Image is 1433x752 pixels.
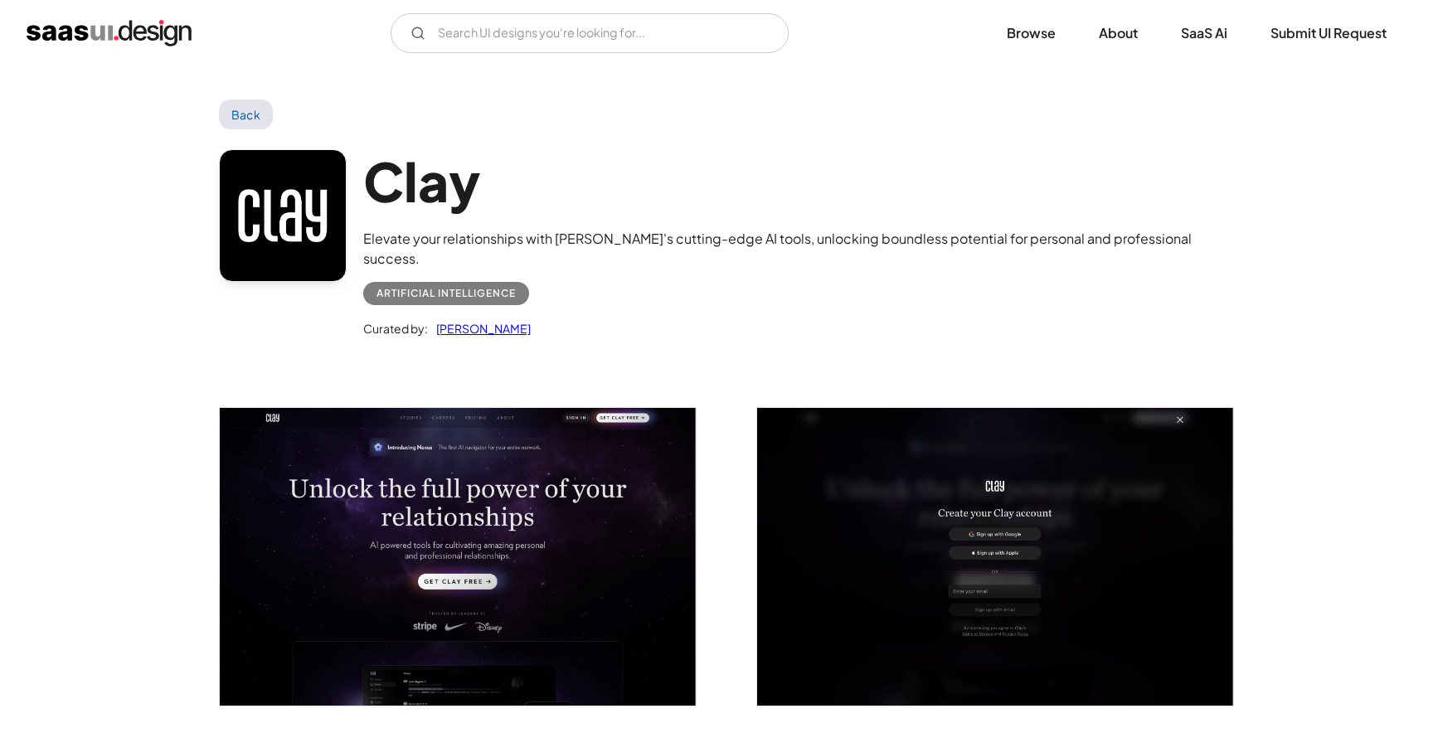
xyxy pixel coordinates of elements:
[391,13,789,53] form: Email Form
[219,99,273,129] a: Back
[220,408,696,706] img: 646f5641ffe20815e5ebb647_Clay%20Homepage%20Screen.png
[1251,15,1406,51] a: Submit UI Request
[391,13,789,53] input: Search UI designs you're looking for...
[1079,15,1158,51] a: About
[428,318,531,338] a: [PERSON_NAME]
[987,15,1076,51] a: Browse
[757,408,1233,706] a: open lightbox
[27,20,192,46] a: home
[220,408,696,706] a: open lightbox
[376,284,516,303] div: Artificial Intelligence
[363,149,1214,213] h1: Clay
[757,408,1233,706] img: 646f564eb230e07962b7f32b_Clay%20Signup%20Screen.png
[363,318,428,338] div: Curated by:
[363,229,1214,269] div: Elevate your relationships with [PERSON_NAME]'s cutting-edge AI tools, unlocking boundless potent...
[1161,15,1247,51] a: SaaS Ai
